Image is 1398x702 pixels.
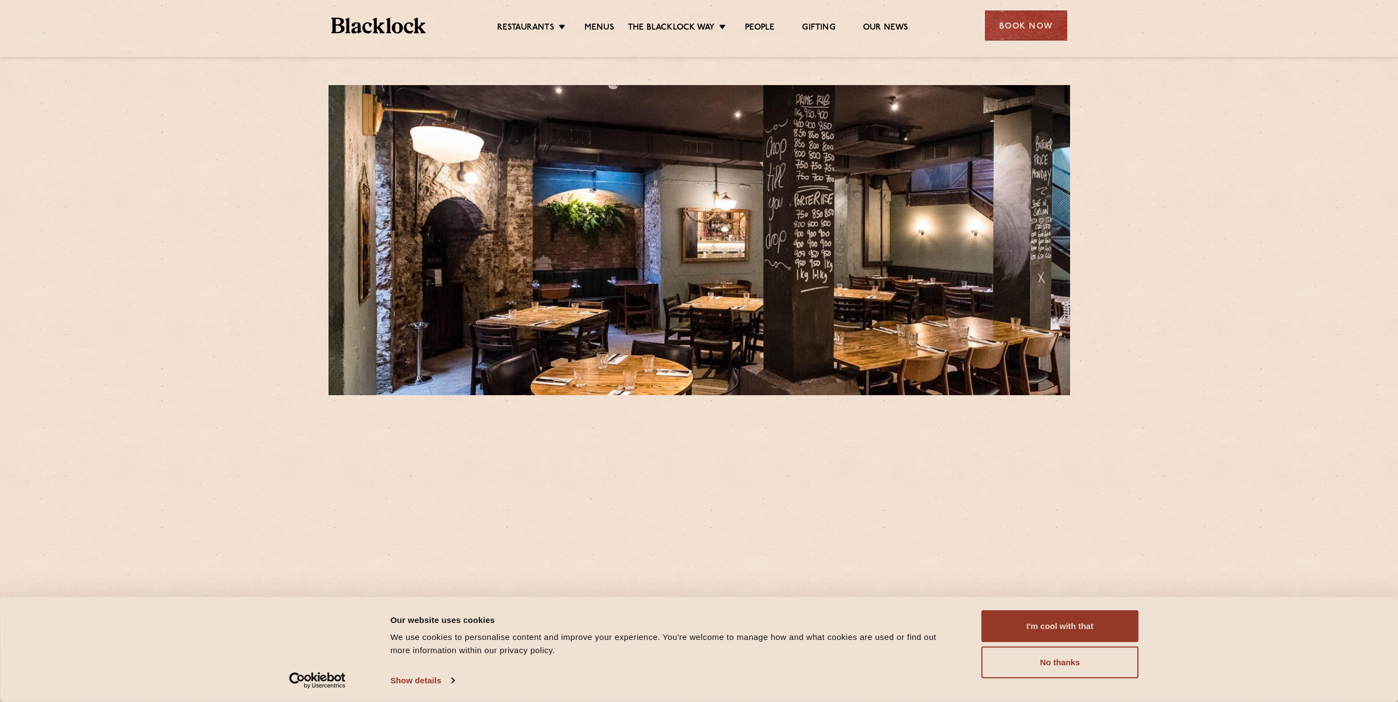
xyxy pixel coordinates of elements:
a: Gifting [802,23,835,35]
img: BL_Textured_Logo-footer-cropped.svg [331,18,426,33]
a: Restaurants [497,23,554,35]
a: Usercentrics Cookiebot - opens in a new window [269,672,365,689]
div: We use cookies to personalise content and improve your experience. You're welcome to manage how a... [391,631,957,657]
button: I'm cool with that [982,610,1139,642]
button: No thanks [982,647,1139,678]
a: The Blacklock Way [628,23,715,35]
div: Our website uses cookies [391,613,957,626]
a: People [745,23,775,35]
a: Show details [391,672,454,689]
a: Menus [584,23,614,35]
a: Our News [863,23,909,35]
div: Book Now [985,10,1067,41]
